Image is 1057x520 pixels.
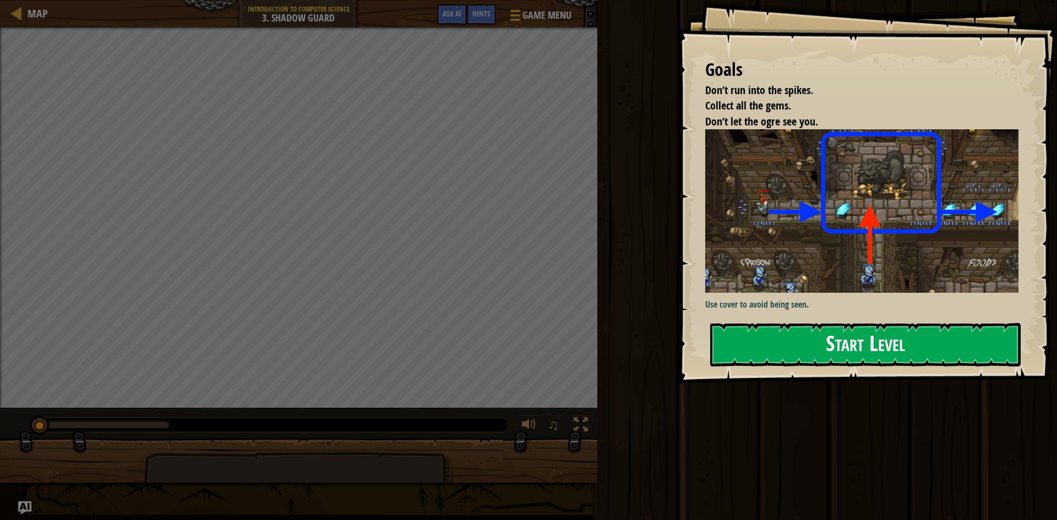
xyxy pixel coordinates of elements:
button: Toggle fullscreen [570,415,592,437]
span: Hints [472,8,491,19]
span: Map [28,6,48,21]
li: Don’t run into the spikes. [691,83,1016,98]
span: Game Menu [522,8,571,23]
li: Collect all the gems. [691,98,1016,114]
span: Don’t run into the spikes. [705,83,813,97]
button: Start Level [710,323,1021,366]
span: Don’t let the ogre see you. [705,114,818,129]
span: Collect all the gems. [705,98,791,113]
img: Shadow guard [705,129,1027,293]
div: Goals [705,57,1018,83]
li: Don’t let the ogre see you. [691,114,1016,130]
span: Ask AI [443,8,461,19]
button: Ask AI [18,501,31,514]
button: Ask AI [437,4,467,25]
p: Use cover to avoid being seen. [705,298,1027,311]
a: Map [22,6,48,21]
button: Game Menu [502,4,578,30]
button: ♫ [546,415,564,437]
span: ♫ [548,417,559,433]
button: Adjust volume [518,415,540,437]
